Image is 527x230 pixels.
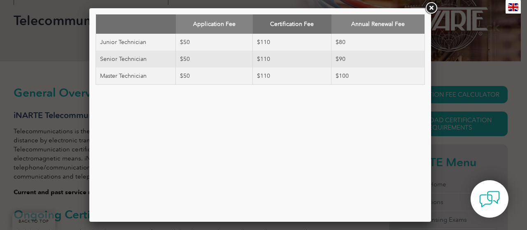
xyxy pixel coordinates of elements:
[176,51,253,67] td: $50
[176,67,253,85] td: $50
[253,14,331,34] th: Certification Fee
[479,189,500,209] img: contact-chat.png
[508,3,518,11] img: en
[96,67,176,85] td: Master Technician
[96,34,176,51] td: Junior Technician
[331,51,425,67] td: $90
[253,34,331,51] td: $110
[253,67,331,85] td: $110
[176,14,253,34] th: Application Fee
[331,34,425,51] td: $80
[176,34,253,51] td: $50
[331,14,425,34] th: Annual Renewal Fee
[424,1,438,16] a: Close
[96,51,176,67] td: Senior Technician
[253,51,331,67] td: $110
[331,67,425,85] td: $100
